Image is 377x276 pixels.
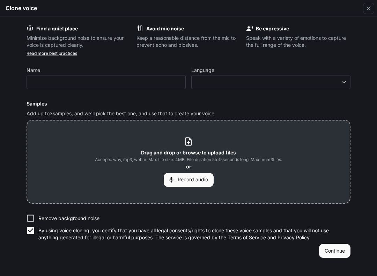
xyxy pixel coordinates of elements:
button: Record audio [164,173,214,187]
b: Drag and drop or browse to upload files [141,150,236,155]
b: or [186,164,191,169]
a: Read more best practices [27,51,77,56]
p: Add up to 3 samples, and we'll pick the best one, and use that to create your voice [27,110,350,117]
h6: Samples [27,100,350,107]
b: Be expressive [256,26,289,31]
span: Accepts: wav, mp3, webm. Max file size: 4MB. File duration 5 to 15 seconds long. Maximum 3 files. [95,156,282,163]
p: Speak with a variety of emotions to capture the full range of the voice. [246,35,350,49]
p: Language [191,68,214,73]
div: ​ [192,79,350,86]
button: Continue [319,244,350,258]
a: Terms of Service [228,234,266,240]
h5: Clone voice [6,4,37,12]
p: Keep a reasonable distance from the mic to prevent echo and plosives. [136,35,241,49]
a: Privacy Policy [278,234,310,240]
p: By using voice cloning, you certify that you have all legal consents/rights to clone these voice ... [38,227,345,241]
b: Avoid mic noise [146,26,184,31]
p: Name [27,68,40,73]
p: Minimize background noise to ensure your voice is captured clearly. [27,35,131,49]
b: Find a quiet place [36,26,78,31]
p: Remove background noise [38,215,99,222]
